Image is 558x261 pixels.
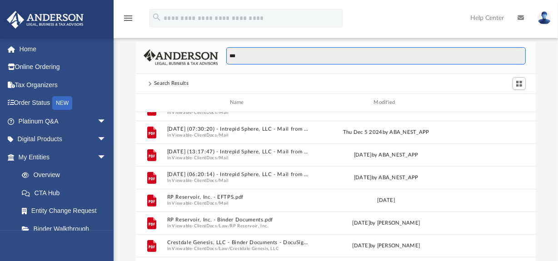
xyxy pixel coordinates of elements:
span: / [217,177,219,183]
div: Modified [314,98,458,107]
span: arrow_drop_down [97,112,115,131]
span: In [167,132,310,138]
a: Order StatusNEW [6,94,120,113]
a: Tax Organizers [6,76,120,94]
button: Mail [219,155,229,161]
a: menu [123,17,134,24]
a: CTA Hub [13,184,120,202]
button: Crestdale Genesis, LLC [230,246,279,251]
div: NEW [52,96,72,110]
a: Home [6,40,120,58]
span: In [167,223,310,229]
button: Mail [219,132,229,138]
span: / [217,155,219,161]
button: Viewable-ClientDocs [172,132,217,138]
button: [DATE] (06:20:14) - Intrepid Sphere, LLC - Mail from PNC Bank.pdf [167,172,310,177]
button: RP Reservoir, Inc. - Binder Documents.pdf [167,217,310,223]
div: [DATE] by ABA_NEST_APP [314,105,458,113]
span: / [217,200,219,206]
button: Mail [219,109,229,115]
img: Anderson Advisors Platinum Portal [4,11,86,29]
button: Law [219,246,228,251]
a: Digital Productsarrow_drop_down [6,130,120,148]
button: Crestdale Genesis, LLC - Binder Documents - DocuSigned.pdf [167,240,310,246]
button: Mail [219,200,229,206]
button: Viewable-ClientDocs [172,155,217,161]
img: User Pic [538,11,551,25]
span: / [217,109,219,115]
span: In [167,177,310,183]
span: In [167,200,310,206]
i: search [152,12,162,22]
button: Law [219,223,228,229]
div: Name [166,98,310,107]
i: menu [123,13,134,24]
button: RP Reservoir, Inc. - EFTPS.pdf [167,194,310,200]
a: My Entitiesarrow_drop_down [6,148,120,166]
a: Platinum Q&Aarrow_drop_down [6,112,120,130]
button: [DATE] (13:17:47) - Intrepid Sphere, LLC - Mail from PNC Bank.pdf [167,149,310,155]
span: / [217,132,219,138]
a: Binder Walkthrough [13,220,120,238]
span: / [217,246,219,251]
span: arrow_drop_down [97,130,115,149]
a: Overview [13,166,120,184]
span: / [217,223,219,229]
div: [DATE] by [PERSON_NAME] [314,219,458,227]
button: Viewable-ClientDocs [172,246,217,251]
button: Viewable-ClientDocs [172,109,217,115]
span: / [228,246,230,251]
input: Search files and folders [226,47,526,64]
div: [DATE] [314,196,458,204]
div: id [462,98,525,107]
div: Thu Dec 5 2024 by ABA_NEST_APP [314,128,458,136]
div: [DATE] by ABA_NEST_APP [314,173,458,182]
div: [DATE] by [PERSON_NAME] [314,241,458,250]
div: Search Results [154,79,189,88]
span: arrow_drop_down [97,148,115,167]
div: id [140,98,163,107]
a: Entity Change Request [13,202,120,220]
button: [DATE] (07:30:20) - Intrepid Sphere, LLC - Mail from PNC BANK.pdf [167,126,310,132]
span: In [167,109,310,115]
button: Switch to Grid View [513,77,526,90]
button: Viewable-ClientDocs [172,223,217,229]
button: RP Reservoir, Inc. [230,223,269,229]
span: In [167,246,310,251]
a: Online Ordering [6,58,120,76]
div: [DATE] by ABA_NEST_APP [314,151,458,159]
span: / [228,223,230,229]
button: Viewable-ClientDocs [172,177,217,183]
span: In [167,155,310,161]
button: Viewable-ClientDocs [172,200,217,206]
button: Mail [219,177,229,183]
